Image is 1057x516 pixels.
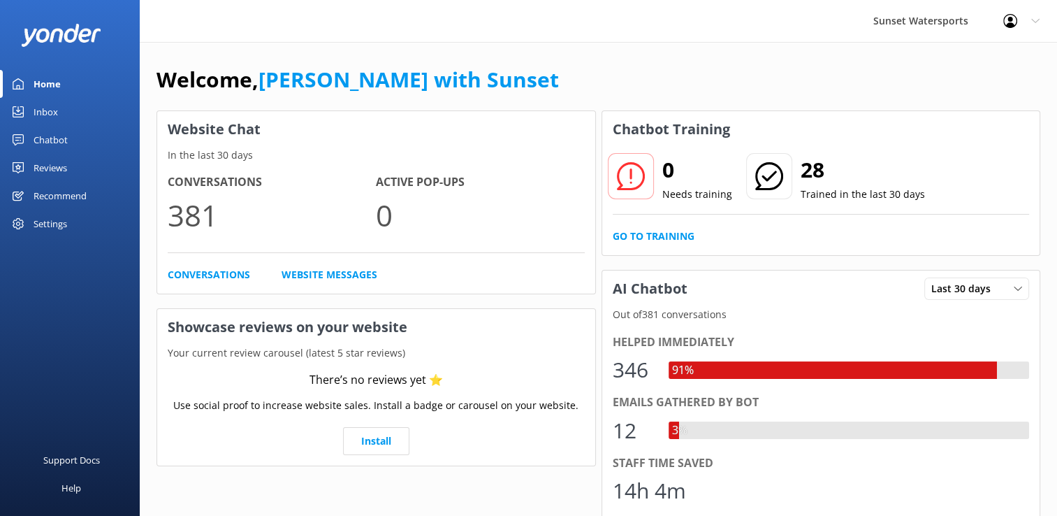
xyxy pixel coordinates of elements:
[801,153,925,187] h2: 28
[34,210,67,238] div: Settings
[34,182,87,210] div: Recommend
[34,98,58,126] div: Inbox
[61,474,81,502] div: Help
[613,454,1030,473] div: Staff time saved
[157,148,595,163] p: In the last 30 days
[613,334,1030,352] div: Helped immediately
[613,474,686,508] div: 14h 4m
[343,427,409,455] a: Install
[282,267,377,282] a: Website Messages
[613,414,655,447] div: 12
[801,187,925,202] p: Trained in the last 30 days
[669,361,697,380] div: 91%
[34,126,68,154] div: Chatbot
[602,271,698,307] h3: AI Chatbot
[258,65,559,94] a: [PERSON_NAME] with Sunset
[376,192,584,238] p: 0
[157,111,595,148] h3: Website Chat
[602,307,1040,322] p: Out of 381 conversations
[157,345,595,361] p: Your current review carousel (latest 5 star reviews)
[931,281,999,296] span: Last 30 days
[613,394,1030,412] div: Emails gathered by bot
[173,398,578,413] p: Use social proof to increase website sales. Install a badge or carousel on your website.
[662,153,732,187] h2: 0
[309,371,443,389] div: There’s no reviews yet ⭐
[34,154,67,182] div: Reviews
[168,173,376,192] h4: Conversations
[669,422,691,440] div: 3%
[662,187,732,202] p: Needs training
[613,353,655,387] div: 346
[157,309,595,345] h3: Showcase reviews on your website
[168,192,376,238] p: 381
[602,111,741,148] h3: Chatbot Training
[613,229,694,244] a: Go to Training
[34,70,61,98] div: Home
[156,63,559,96] h1: Welcome,
[376,173,584,192] h4: Active Pop-ups
[21,24,101,47] img: yonder-white-logo.png
[43,446,100,474] div: Support Docs
[168,267,250,282] a: Conversations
